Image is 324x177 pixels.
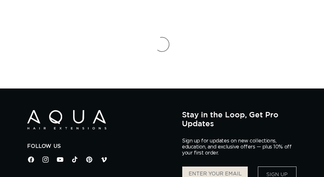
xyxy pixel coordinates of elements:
[182,138,296,156] p: Sign up for updates on new collections, education, and exclusive offers — plus 10% off your first...
[182,110,296,128] h2: Stay in the Loop, Get Pro Updates
[27,110,106,129] img: Aqua Hair Extensions
[27,143,172,150] h2: Follow Us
